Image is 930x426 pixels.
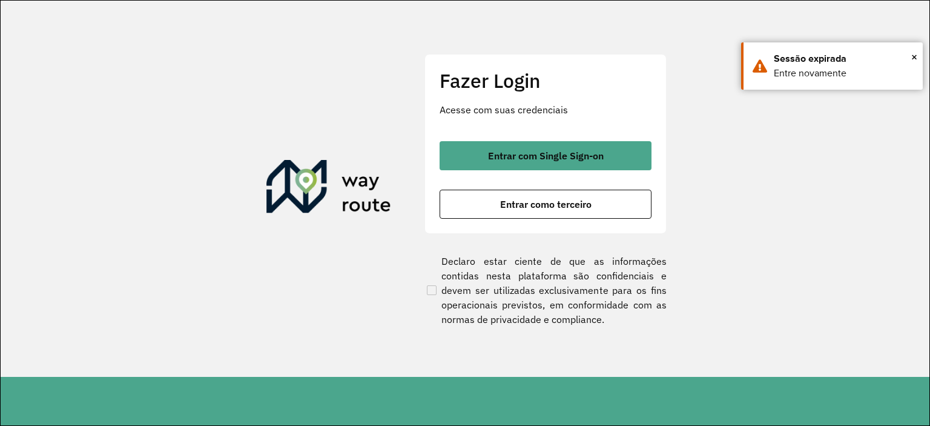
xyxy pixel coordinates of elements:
button: button [440,141,651,170]
div: Entre novamente [774,66,914,81]
span: Entrar com Single Sign-on [488,151,604,161]
img: Roteirizador AmbevTech [266,160,391,218]
label: Declaro estar ciente de que as informações contidas nesta plataforma são confidenciais e devem se... [424,254,667,327]
span: × [911,48,917,66]
button: Close [911,48,917,66]
p: Acesse com suas credenciais [440,102,651,117]
span: Entrar como terceiro [500,199,592,209]
div: Sessão expirada [774,52,914,66]
button: button [440,190,651,219]
h2: Fazer Login [440,69,651,92]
